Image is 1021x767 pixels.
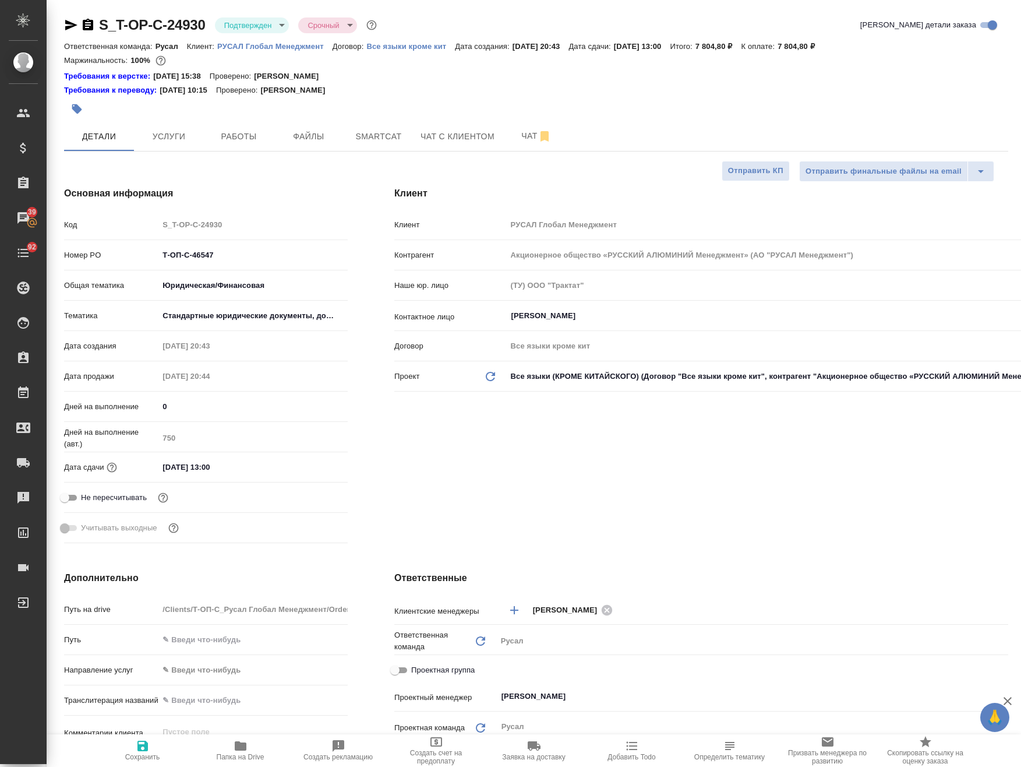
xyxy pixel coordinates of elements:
p: [DATE] 10:15 [160,85,216,96]
a: Все языки кроме кит [366,41,455,51]
button: Добавить Todo [583,734,681,767]
span: 🙏 [985,705,1005,730]
p: [PERSON_NAME] [260,85,334,96]
span: 92 [21,241,43,253]
p: Комментарии клиента [64,727,158,739]
button: Срочный [304,20,342,30]
button: 0.00 RUB; [153,53,168,68]
p: Проектный менеджер [394,692,497,703]
button: Отправить КП [722,161,790,181]
div: ✎ Введи что-нибудь [158,660,348,680]
p: Проект [394,371,420,382]
span: [PERSON_NAME] детали заказа [860,19,976,31]
span: Добавить Todo [607,753,655,761]
span: Детали [71,129,127,144]
p: Наше юр. лицо [394,280,507,291]
button: Добавить менеджера [500,596,528,624]
span: Создать счет на предоплату [394,749,478,765]
button: Отправить финальные файлы на email [799,161,968,182]
p: Код [64,219,158,231]
span: Услуги [141,129,197,144]
p: Клиентские менеджеры [394,606,497,617]
input: ✎ Введи что-нибудь [158,631,348,648]
p: Договор [394,340,507,352]
input: ✎ Введи что-нибудь [158,247,348,263]
button: Добавить тэг [64,96,90,122]
p: Дней на выполнение (авт.) [64,427,158,450]
p: Маржинальность: [64,56,130,65]
input: Пустое поле [158,601,348,618]
p: Контактное лицо [394,311,507,323]
p: Русал [156,42,187,51]
p: Клиент: [187,42,217,51]
h4: Основная информация [64,187,348,200]
button: Open [1002,609,1004,611]
button: Скопировать ссылку [81,18,95,32]
p: Ответственная команда: [64,42,156,51]
button: Папка на Drive [192,734,289,767]
a: 92 [3,238,44,268]
span: Не пересчитывать [81,492,147,504]
a: Требования к верстке: [64,71,153,82]
p: РУСАЛ Глобал Менеджмент [217,42,333,51]
p: [DATE] 15:38 [153,71,210,82]
button: Скопировать ссылку для ЯМессенджера [64,18,78,32]
p: Ответственная команда [394,629,474,653]
p: Дата создания [64,340,158,352]
p: [PERSON_NAME] [254,71,327,82]
input: Пустое поле [158,368,260,385]
button: Скопировать ссылку на оценку заказа [877,734,974,767]
p: 7 804,80 ₽ [695,42,741,51]
div: Подтвержден [215,17,289,33]
span: Отправить КП [728,164,783,178]
p: Направление услуг [64,664,158,676]
p: Клиент [394,219,507,231]
button: Если добавить услуги и заполнить их объемом, то дата рассчитается автоматически [104,460,119,475]
a: S_T-OP-C-24930 [99,17,206,33]
span: [PERSON_NAME] [533,604,605,616]
span: Учитывать выходные [81,522,157,534]
p: Дата создания: [455,42,512,51]
a: Требования к переводу: [64,85,160,96]
input: Пустое поле [158,430,348,446]
p: Общая тематика [64,280,158,291]
p: К оплате: [741,42,778,51]
a: РУСАЛ Глобал Менеджмент [217,41,333,51]
h4: Ответственные [394,571,1008,585]
span: Скопировать ссылку на оценку заказа [884,749,967,765]
p: Дата продажи [64,371,158,382]
div: Русал [497,631,1008,651]
span: Призвать менеджера по развитию [786,749,870,765]
button: Создать счет на предоплату [387,734,485,767]
button: Выбери, если сб и вс нужно считать рабочими днями для выполнения заказа. [166,520,181,536]
button: Создать рекламацию [289,734,387,767]
p: 100% [130,56,153,65]
h4: Клиент [394,187,1008,200]
div: ✎ Введи что-нибудь [162,664,334,676]
span: Отправить финальные файлы на email [806,165,962,178]
p: [DATE] 13:00 [614,42,670,51]
p: Путь [64,634,158,646]
p: Транслитерация названий [64,695,158,706]
span: Сохранить [125,753,160,761]
div: Юридическая/Финансовая [158,276,348,295]
div: Нажми, чтобы открыть папку с инструкцией [64,85,160,96]
div: [PERSON_NAME] [533,603,617,617]
span: 39 [21,206,43,218]
p: Все языки кроме кит [366,42,455,51]
a: 39 [3,203,44,233]
p: Дата сдачи: [568,42,613,51]
button: Призвать менеджера по развитию [779,734,877,767]
span: Чат с клиентом [421,129,494,144]
button: Включи, если не хочешь, чтобы указанная дата сдачи изменилась после переставления заказа в 'Подтв... [156,490,171,505]
p: [DATE] 20:43 [513,42,569,51]
input: Пустое поле [158,337,260,354]
span: Работы [211,129,267,144]
input: Пустое поле [158,216,348,233]
p: Номер PO [64,249,158,261]
div: Подтвержден [298,17,356,33]
span: Smartcat [351,129,407,144]
p: Итого: [670,42,695,51]
p: Путь на drive [64,604,158,615]
span: Чат [508,129,564,143]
